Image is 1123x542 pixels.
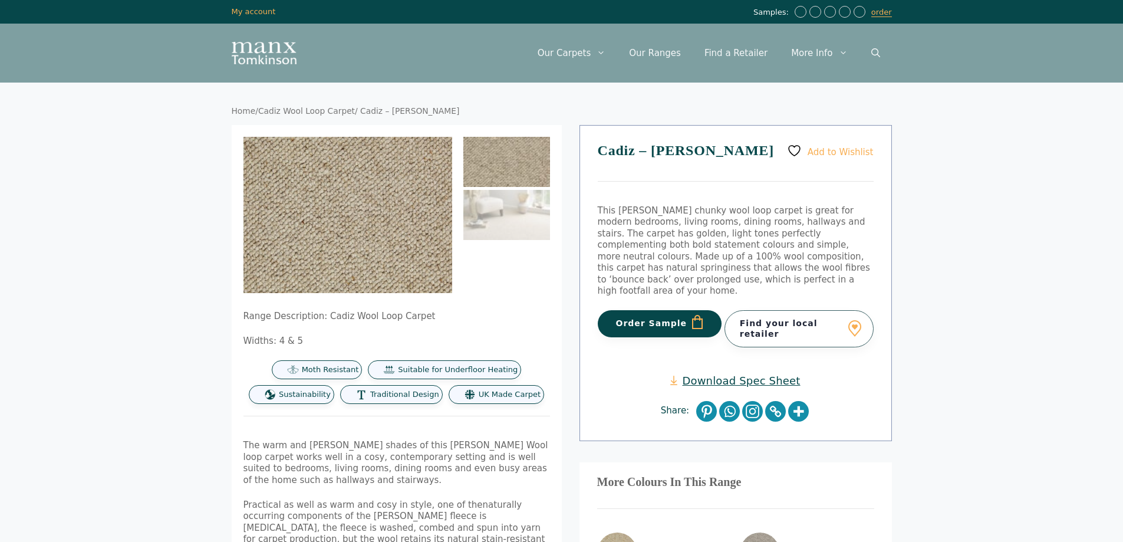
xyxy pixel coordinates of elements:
[779,35,859,71] a: More Info
[526,35,618,71] a: Our Carpets
[302,365,359,375] span: Moth Resistant
[788,401,809,422] a: More
[693,35,779,71] a: Find a Retailer
[243,440,550,486] p: The warm and [PERSON_NAME] shades of this [PERSON_NAME] Wool loop carpet works well in a cosy, co...
[232,106,892,117] nav: Breadcrumb
[871,8,892,17] a: order
[670,374,800,387] a: Download Spec Sheet
[232,42,297,64] img: Manx Tomkinson
[258,106,355,116] a: Cadiz Wool Loop Carpet
[479,390,541,400] span: UK Made Carpet
[279,390,331,400] span: Sustainability
[598,310,722,337] button: Order Sample
[859,35,892,71] a: Open Search Bar
[463,190,550,240] img: Cadiz
[787,143,873,158] a: Add to Wishlist
[724,310,874,347] a: Find your local retailer
[526,35,892,71] nav: Primary
[243,336,550,347] p: Widths: 4 & 5
[765,401,786,422] a: Copy Link
[617,35,693,71] a: Our Ranges
[808,146,874,157] span: Add to Wishlist
[463,137,550,187] img: Cadiz-Rowan
[232,7,276,16] a: My account
[753,8,792,18] span: Samples:
[661,405,695,417] span: Share:
[597,480,874,485] h3: More Colours In This Range
[243,311,550,323] p: Range Description: Cadiz Wool Loop Carpet
[598,143,874,182] h1: Cadiz – [PERSON_NAME]
[696,401,717,422] a: Pinterest
[742,401,763,422] a: Instagram
[598,205,874,297] p: This [PERSON_NAME] chunky wool loop carpet is great for modern bedrooms, living rooms, dining roo...
[232,106,256,116] a: Home
[370,390,439,400] span: Traditional Design
[719,401,740,422] a: Whatsapp
[398,365,518,375] span: Suitable for Underfloor Heating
